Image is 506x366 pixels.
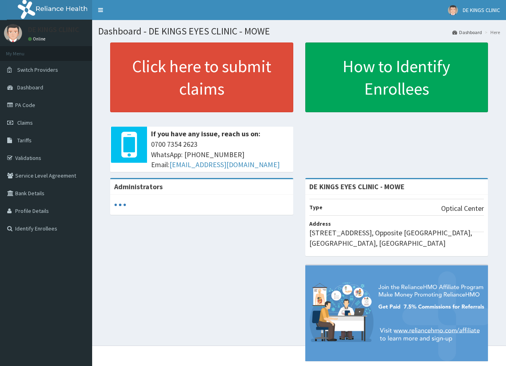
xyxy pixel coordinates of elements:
[169,160,280,169] a: [EMAIL_ADDRESS][DOMAIN_NAME]
[463,6,500,14] span: DE KINGS CLINIC
[441,203,484,214] p: Optical Center
[114,182,163,191] b: Administrators
[309,220,331,227] b: Address
[17,66,58,73] span: Switch Providers
[4,24,22,42] img: User Image
[98,26,500,36] h1: Dashboard - DE KINGS EYES CLINIC - MOWE
[110,42,293,112] a: Click here to submit claims
[309,204,323,211] b: Type
[483,29,500,36] li: Here
[309,228,484,248] p: [STREET_ADDRESS], Opposite [GEOGRAPHIC_DATA], [GEOGRAPHIC_DATA], [GEOGRAPHIC_DATA]
[17,137,32,144] span: Tariffs
[114,199,126,211] svg: audio-loading
[17,119,33,126] span: Claims
[151,129,260,138] b: If you have any issue, reach us on:
[309,182,405,191] strong: DE KINGS EYES CLINIC - MOWE
[305,42,488,112] a: How to Identify Enrollees
[452,29,482,36] a: Dashboard
[28,36,47,42] a: Online
[28,26,79,33] p: DE KINGS CLINIC
[151,139,289,170] span: 0700 7354 2623 WhatsApp: [PHONE_NUMBER] Email:
[448,5,458,15] img: User Image
[17,84,43,91] span: Dashboard
[305,265,488,361] img: provider-team-banner.png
